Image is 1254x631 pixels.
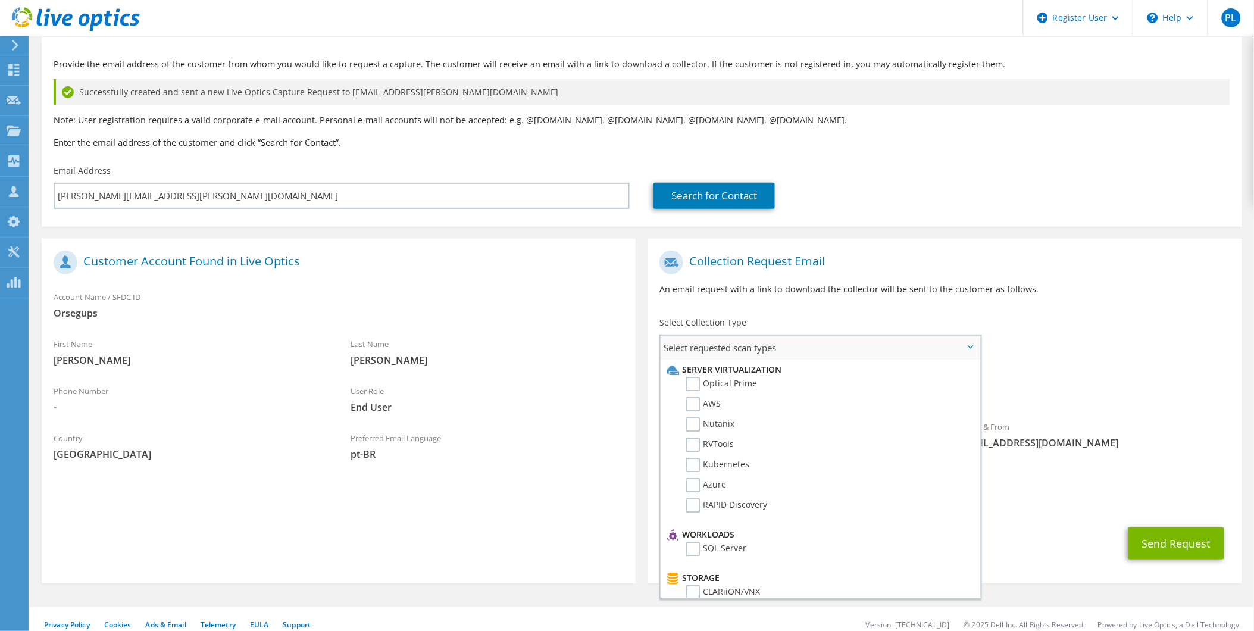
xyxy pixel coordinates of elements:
a: Cookies [104,620,132,630]
button: Send Request [1128,527,1224,560]
li: Storage [664,571,974,585]
span: [PERSON_NAME] [351,354,624,367]
div: CC & Reply To [648,474,1242,516]
label: AWS [686,397,721,411]
li: Version: [TECHNICAL_ID] [866,620,950,630]
a: Support [283,620,311,630]
span: pt-BR [351,448,624,461]
span: End User [351,401,624,414]
p: An email request with a link to download the collector will be sent to the customer as follows. [659,283,1230,296]
span: [PERSON_NAME] [54,354,327,367]
h3: Enter the email address of the customer and click “Search for Contact”. [54,136,1230,149]
label: Azure [686,478,726,492]
h1: Customer Account Found in Live Optics [54,251,618,274]
li: Server Virtualization [664,363,974,377]
div: Sender & From [945,414,1242,455]
span: [EMAIL_ADDRESS][DOMAIN_NAME] [957,436,1230,449]
label: SQL Server [686,542,746,556]
a: EULA [250,620,268,630]
li: © 2025 Dell Inc. All Rights Reserved [964,620,1084,630]
span: Orsegups [54,307,624,320]
div: User Role [339,379,636,420]
div: Preferred Email Language [339,426,636,467]
label: CLARiiON/VNX [686,585,760,599]
label: Optical Prime [686,377,757,391]
a: Ads & Email [146,620,186,630]
li: Powered by Live Optics, a Dell Technology [1098,620,1240,630]
span: Select requested scan types [661,336,980,360]
p: Provide the email address of the customer from whom you would like to request a capture. The cust... [54,58,1230,71]
li: Workloads [664,527,974,542]
div: To [648,414,945,468]
label: RVTools [686,438,734,452]
a: Privacy Policy [44,620,90,630]
label: Nutanix [686,417,734,432]
h1: Collection Request Email [659,251,1224,274]
label: RAPID Discovery [686,498,767,513]
div: Phone Number [42,379,339,420]
svg: \n [1147,13,1158,23]
div: First Name [42,332,339,373]
span: PL [1222,8,1241,27]
a: Telemetry [201,620,236,630]
div: Account Name / SFDC ID [42,285,636,326]
span: [GEOGRAPHIC_DATA] [54,448,327,461]
div: Requested Collections [648,364,1242,408]
span: Successfully created and sent a new Live Optics Capture Request to [EMAIL_ADDRESS][PERSON_NAME][D... [79,86,558,99]
div: Last Name [339,332,636,373]
label: Email Address [54,165,111,177]
a: Search for Contact [653,183,775,209]
div: Country [42,426,339,467]
p: Note: User registration requires a valid corporate e-mail account. Personal e-mail accounts will ... [54,114,1230,127]
label: Select Collection Type [659,317,746,329]
label: Kubernetes [686,458,749,472]
span: - [54,401,327,414]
